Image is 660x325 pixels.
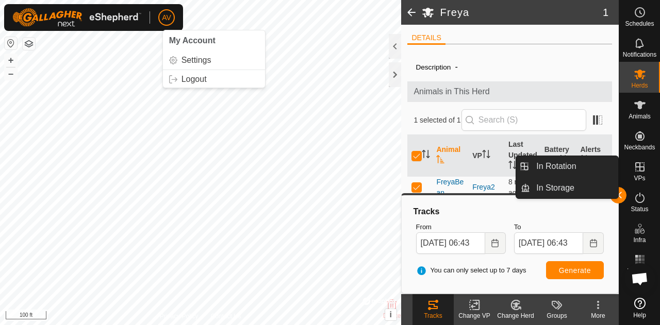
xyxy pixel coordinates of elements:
[619,294,660,322] a: Help
[508,162,517,170] p-sorticon: Activate to sort
[432,135,468,177] th: Animal
[631,206,648,212] span: Status
[583,232,604,254] button: Choose Date
[577,311,619,320] div: More
[436,157,444,165] p-sorticon: Activate to sort
[530,156,618,177] a: In Rotation
[559,266,591,275] span: Generate
[412,311,454,320] div: Tracks
[422,151,430,160] p-sorticon: Activate to sort
[482,151,490,160] p-sorticon: Activate to sort
[461,109,586,131] input: Search (S)
[440,6,603,19] h2: Freya
[451,58,461,75] span: -
[385,309,397,320] button: i
[536,311,577,320] div: Groups
[454,311,495,320] div: Change VP
[546,261,604,279] button: Generate
[414,85,606,98] span: Animals in This Herd
[516,178,618,198] li: In Storage
[210,312,241,321] a: Contact Us
[472,183,495,191] a: Freya2
[633,312,646,318] span: Help
[414,115,461,126] span: 1 selected of 1
[485,232,506,254] button: Choose Date
[514,222,604,232] label: To
[540,135,576,177] th: Battery
[407,32,445,45] li: DETAILS
[633,237,646,243] span: Infra
[625,21,654,27] span: Schedules
[624,263,655,294] a: Open chat
[516,156,618,177] li: In Rotation
[495,311,536,320] div: Change Herd
[530,178,618,198] a: In Storage
[162,12,171,23] span: AV
[623,52,656,58] span: Notifications
[23,38,35,50] button: Map Layers
[603,5,608,20] span: 1
[416,63,451,71] label: Description
[627,268,652,274] span: Heatmap
[163,71,265,88] a: Logout
[631,82,648,89] span: Herds
[576,135,612,177] th: Alerts
[624,144,655,150] span: Neckbands
[5,67,17,80] button: –
[160,312,199,321] a: Privacy Policy
[389,310,391,319] span: i
[436,177,464,198] span: FreyaBean
[416,222,506,232] label: From
[468,135,504,177] th: VP
[634,175,645,181] span: VPs
[536,160,576,173] span: In Rotation
[12,8,141,27] img: Gallagher Logo
[5,54,17,66] button: +
[504,135,540,177] th: Last Updated
[629,113,651,119] span: Animals
[181,56,211,64] span: Settings
[5,37,17,49] button: Reset Map
[508,178,528,197] span: Sep 3, 2025, 6:38 AM
[163,52,265,69] a: Settings
[416,265,526,276] span: You can only select up to 7 days
[169,36,216,45] span: My Account
[536,182,574,194] span: In Storage
[412,206,608,218] div: Tracks
[181,75,207,83] span: Logout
